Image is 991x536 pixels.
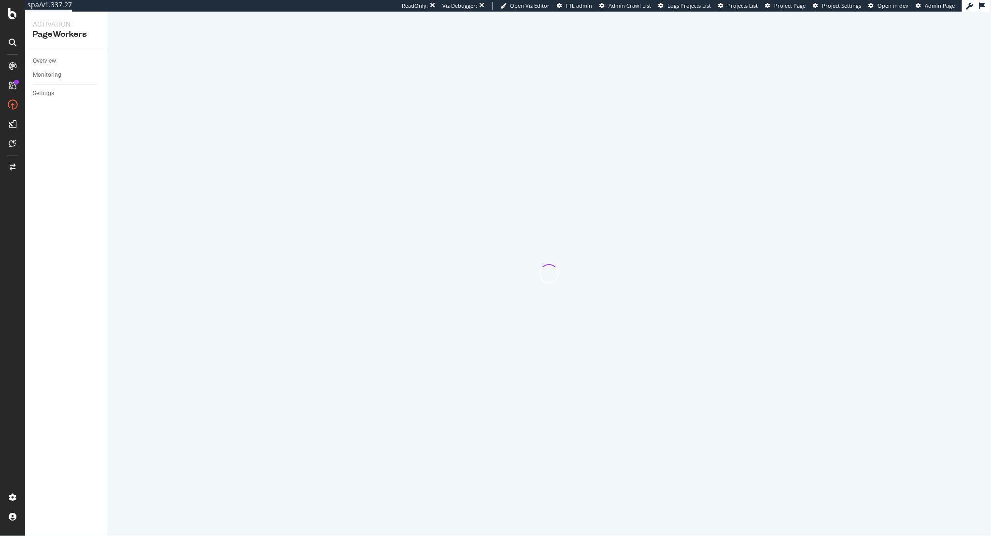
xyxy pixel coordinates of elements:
[566,2,592,9] span: FTL admin
[765,2,806,10] a: Project Page
[33,56,56,66] div: Overview
[33,70,100,80] a: Monitoring
[557,2,592,10] a: FTL admin
[510,2,550,9] span: Open Viz Editor
[925,2,955,9] span: Admin Page
[33,29,99,40] div: PageWorkers
[813,2,861,10] a: Project Settings
[500,2,550,10] a: Open Viz Editor
[33,88,54,99] div: Settings
[33,19,99,29] div: Activation
[868,2,908,10] a: Open in dev
[402,2,428,10] div: ReadOnly:
[33,88,100,99] a: Settings
[667,2,711,9] span: Logs Projects List
[33,70,61,80] div: Monitoring
[442,2,477,10] div: Viz Debugger:
[658,2,711,10] a: Logs Projects List
[916,2,955,10] a: Admin Page
[774,2,806,9] span: Project Page
[718,2,758,10] a: Projects List
[33,56,100,66] a: Overview
[599,2,651,10] a: Admin Crawl List
[822,2,861,9] span: Project Settings
[609,2,651,9] span: Admin Crawl List
[727,2,758,9] span: Projects List
[878,2,908,9] span: Open in dev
